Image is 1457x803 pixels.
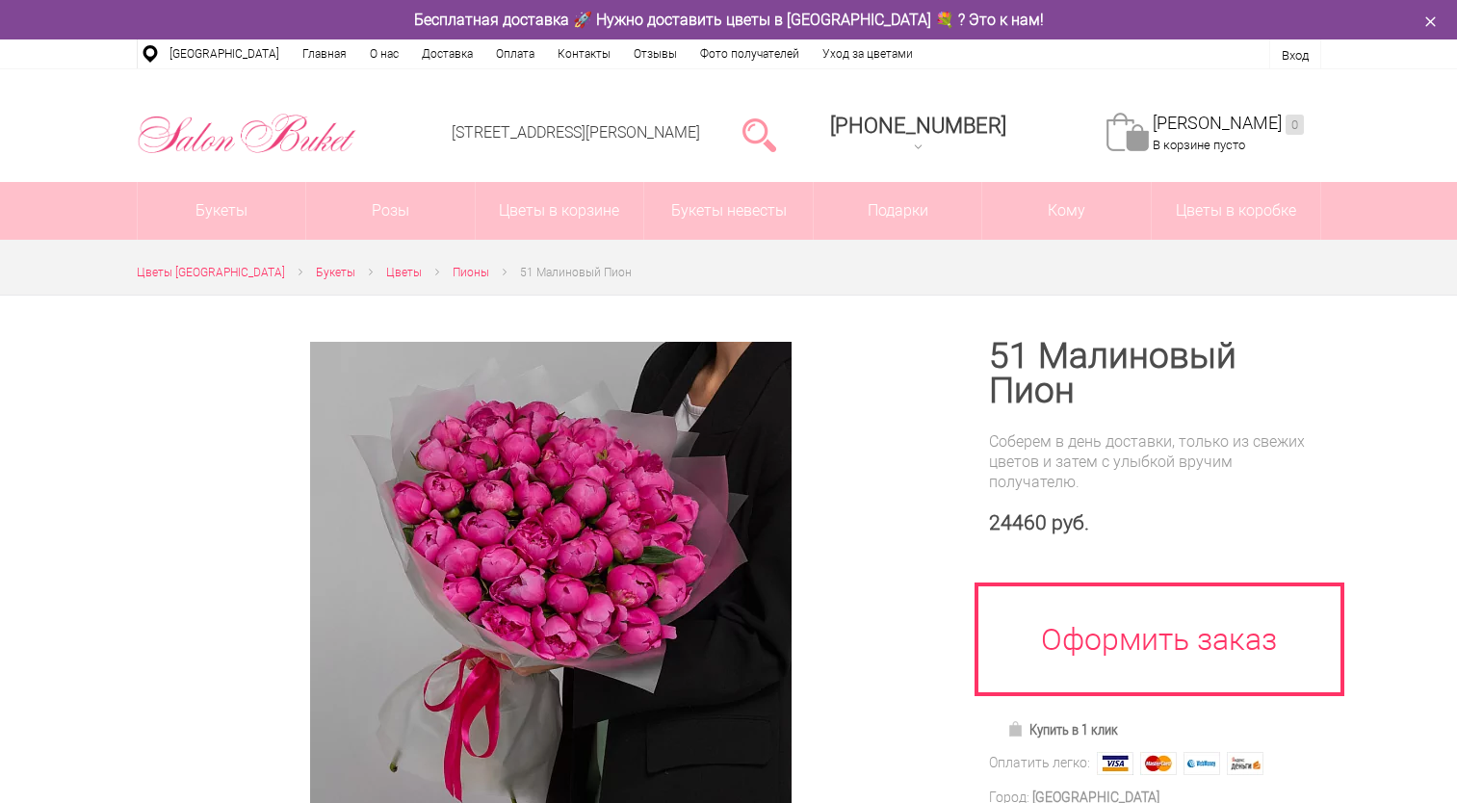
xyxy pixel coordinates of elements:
a: [PHONE_NUMBER] [819,107,1018,162]
a: Вход [1282,48,1309,63]
img: Visa [1097,752,1133,775]
a: Пионы [453,263,489,283]
span: Букеты [316,266,355,279]
a: Букеты [316,263,355,283]
span: Пионы [453,266,489,279]
a: Цветы [GEOGRAPHIC_DATA] [137,263,285,283]
ins: 0 [1286,115,1304,135]
a: [GEOGRAPHIC_DATA] [158,39,291,68]
a: Уход за цветами [811,39,924,68]
a: Главная [291,39,358,68]
img: Webmoney [1184,752,1220,775]
img: Яндекс Деньги [1227,752,1263,775]
img: Цветы Нижний Новгород [137,109,357,159]
h1: 51 Малиновый Пион [989,339,1321,408]
span: [PHONE_NUMBER] [830,114,1006,138]
div: Бесплатная доставка 🚀 Нужно доставить цветы в [GEOGRAPHIC_DATA] 💐 ? Это к нам! [122,10,1336,30]
a: Фото получателей [689,39,811,68]
a: Купить в 1 клик [999,716,1127,743]
span: Цветы [386,266,422,279]
div: Соберем в день доставки, только из свежих цветов и затем с улыбкой вручим получателю. [989,431,1321,492]
a: [PERSON_NAME] [1153,113,1304,135]
a: Контакты [546,39,622,68]
a: Отзывы [622,39,689,68]
span: Цветы [GEOGRAPHIC_DATA] [137,266,285,279]
div: 24460 руб. [989,511,1321,535]
a: Цветы в коробке [1152,182,1320,240]
a: Букеты [138,182,306,240]
a: Доставка [410,39,484,68]
img: Купить в 1 клик [1007,721,1029,737]
div: Оплатить легко: [989,753,1090,773]
a: Букеты невесты [644,182,813,240]
a: Подарки [814,182,982,240]
img: MasterCard [1140,752,1177,775]
a: Оформить заказ [975,583,1344,696]
a: Цветы в корзине [476,182,644,240]
a: Цветы [386,263,422,283]
a: Оплата [484,39,546,68]
a: Розы [306,182,475,240]
a: [STREET_ADDRESS][PERSON_NAME] [452,123,700,142]
span: 51 Малиновый Пион [520,266,632,279]
span: В корзине пусто [1153,138,1245,152]
span: Кому [982,182,1151,240]
a: О нас [358,39,410,68]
